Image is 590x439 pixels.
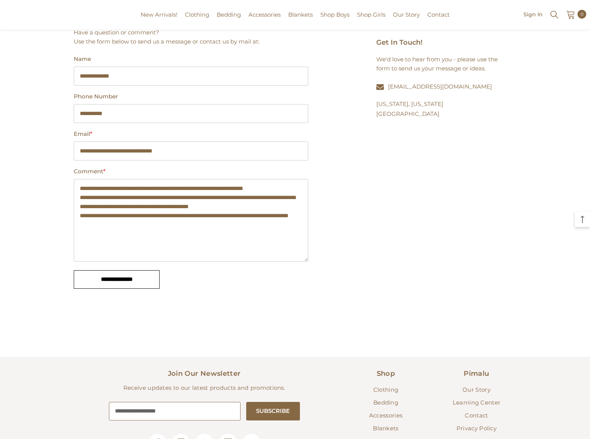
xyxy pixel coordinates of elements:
span: Learning Center [453,399,501,406]
span: New Arrivals! [141,11,177,18]
a: Contact [424,10,453,30]
a: Accessories [245,10,284,30]
h2: Get In Touch! [376,37,505,55]
span: Bedding [217,11,241,18]
a: Shop Boys [317,10,353,30]
span: Sign In [523,12,543,17]
a: Pimalu [4,12,28,18]
div: We'd love to hear from you - please use the form to send us your message or ideas. [376,55,505,73]
a: Clothing [181,10,213,30]
span: Blankets [288,11,313,18]
span: Privacy Policy [456,425,497,432]
span: Blankets [373,425,398,432]
a: Bedding [373,396,398,409]
span: Contact [427,11,450,18]
label: Name [74,54,308,64]
label: Email [74,129,308,139]
a: [EMAIL_ADDRESS][DOMAIN_NAME] [388,83,492,90]
h2: Shop [346,368,425,379]
a: Blankets [373,422,398,435]
span: Bedding [373,399,398,406]
a: Privacy Policy [456,422,497,435]
span: Clothing [185,11,209,18]
h2: Pimalu [437,368,516,379]
span: Contact [465,412,488,419]
label: Comment [74,167,308,176]
a: Our Story [463,383,491,396]
a: Learning Center [453,396,501,409]
button: Submit [246,402,300,420]
span: Shop Boys [320,11,349,18]
a: Bedding [213,10,245,30]
a: New Arrivals! [137,10,181,30]
span: Shop Girls [357,11,385,18]
summary: Search [550,9,559,20]
span: Clothing [373,386,398,393]
a: Blankets [284,10,317,30]
span: Accessories [369,412,402,419]
label: Phone number [74,92,308,101]
a: Shop Girls [353,10,389,30]
span: Our Story [393,11,420,18]
span: Accessories [248,11,281,18]
a: Our Story [389,10,424,30]
p: Receive updates to our latest products and promotions. [74,383,335,392]
span: Our Story [463,386,491,393]
a: Clothing [373,383,398,396]
span: 0 [581,10,584,19]
a: Sign In [523,11,543,17]
a: Accessories [369,409,402,422]
p: [US_STATE], [US_STATE] [GEOGRAPHIC_DATA] [376,99,505,119]
a: Contact [465,409,488,422]
h2: Join Our Newsletter [74,368,335,379]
